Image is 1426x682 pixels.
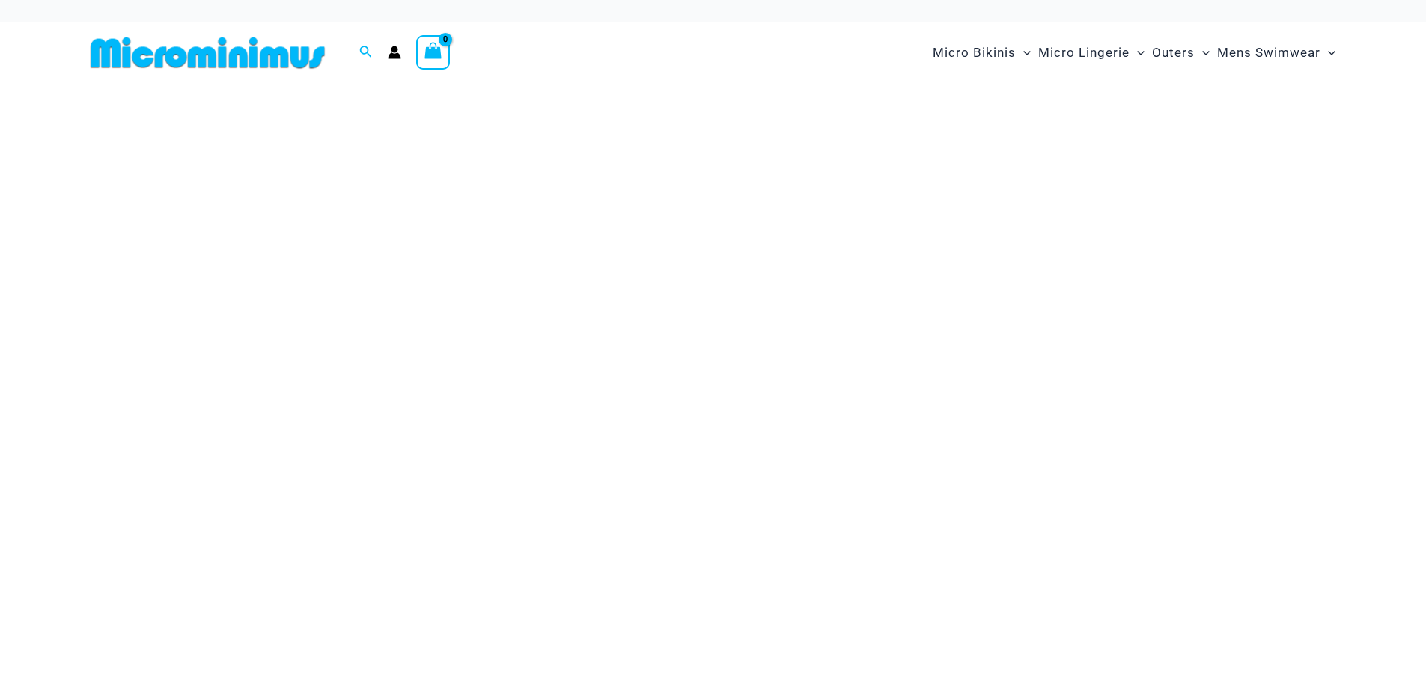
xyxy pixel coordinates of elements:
a: Micro LingerieMenu ToggleMenu Toggle [1035,30,1148,76]
span: Menu Toggle [1195,34,1210,72]
a: Mens SwimwearMenu ToggleMenu Toggle [1213,30,1339,76]
img: MM SHOP LOGO FLAT [85,36,331,70]
a: Account icon link [388,46,401,59]
a: View Shopping Cart, empty [416,35,451,70]
nav: Site Navigation [927,28,1342,78]
span: Menu Toggle [1016,34,1031,72]
a: OutersMenu ToggleMenu Toggle [1148,30,1213,76]
span: Menu Toggle [1320,34,1335,72]
span: Micro Bikinis [933,34,1016,72]
span: Menu Toggle [1130,34,1145,72]
a: Micro BikinisMenu ToggleMenu Toggle [929,30,1035,76]
span: Micro Lingerie [1038,34,1130,72]
span: Outers [1152,34,1195,72]
span: Mens Swimwear [1217,34,1320,72]
a: Search icon link [359,43,373,62]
